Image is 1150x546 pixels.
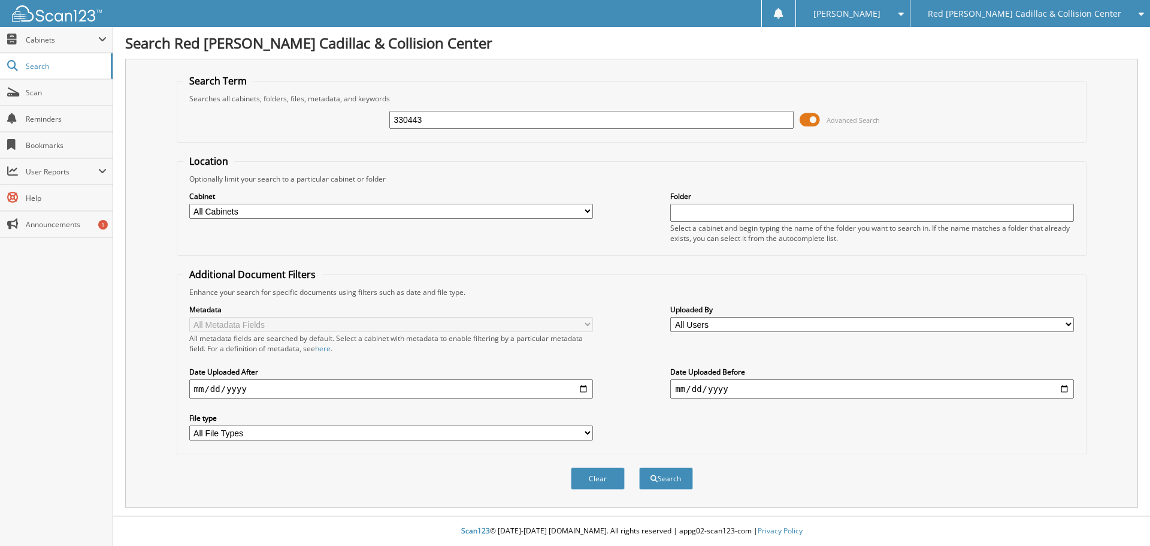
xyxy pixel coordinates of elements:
[12,5,102,22] img: scan123-logo-white.svg
[670,223,1074,243] div: Select a cabinet and begin typing the name of the folder you want to search in. If the name match...
[189,413,593,423] label: File type
[183,268,322,281] legend: Additional Document Filters
[928,10,1121,17] span: Red [PERSON_NAME] Cadillac & Collision Center
[26,114,107,124] span: Reminders
[26,35,98,45] span: Cabinets
[98,220,108,230] div: 1
[183,74,253,88] legend: Search Term
[26,167,98,177] span: User Reports
[189,379,593,399] input: start
[571,467,625,490] button: Clear
[670,304,1074,315] label: Uploaded By
[113,517,1150,546] div: © [DATE]-[DATE] [DOMAIN_NAME]. All rights reserved | appg02-scan123-com |
[183,155,234,168] legend: Location
[670,191,1074,201] label: Folder
[125,33,1138,53] h1: Search Red [PERSON_NAME] Cadillac & Collision Center
[1090,488,1150,546] iframe: Chat Widget
[189,333,593,354] div: All metadata fields are searched by default. Select a cabinet with metadata to enable filtering b...
[670,367,1074,377] label: Date Uploaded Before
[26,193,107,203] span: Help
[461,526,490,536] span: Scan123
[26,61,105,71] span: Search
[26,219,107,230] span: Announcements
[758,526,803,536] a: Privacy Policy
[183,287,1081,297] div: Enhance your search for specific documents using filters such as date and file type.
[813,10,880,17] span: [PERSON_NAME]
[26,88,107,98] span: Scan
[189,191,593,201] label: Cabinet
[183,93,1081,104] div: Searches all cabinets, folders, files, metadata, and keywords
[189,367,593,377] label: Date Uploaded After
[315,343,331,354] a: here
[183,174,1081,184] div: Optionally limit your search to a particular cabinet or folder
[670,379,1074,399] input: end
[26,140,107,150] span: Bookmarks
[639,467,693,490] button: Search
[189,304,593,315] label: Metadata
[827,116,880,125] span: Advanced Search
